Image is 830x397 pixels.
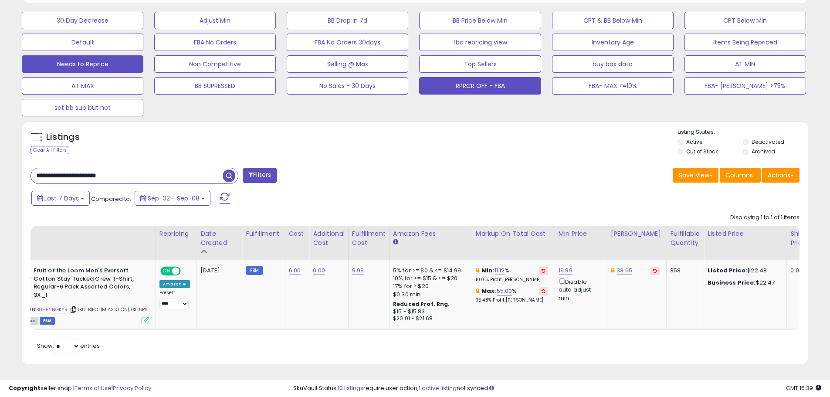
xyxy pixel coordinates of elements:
button: CPT & BB Below Min [552,12,674,29]
h5: Listings [46,131,80,143]
label: Deactivated [752,138,784,146]
button: Selling @ Max [287,55,408,73]
button: Columns [720,168,761,183]
button: 30 Day Decrease [22,12,143,29]
button: set bb sup but not [22,99,143,116]
div: Min Price [559,229,603,238]
span: Columns [725,171,753,180]
div: 17% for > $20 [393,282,465,290]
button: BB Price Below Min [419,12,541,29]
div: 353 [670,267,697,275]
div: $15 - $15.83 [393,308,465,316]
p: 35.48% Profit [PERSON_NAME] [476,297,548,303]
button: Save View [673,168,718,183]
div: Ship Price [790,229,808,248]
b: Fruit of the Loom Men's Eversoft Cotton Stay Tucked Crew T-Shirt, Regular-6 Pack Assorted Colors,... [34,267,139,301]
p: Listing States: [678,128,808,136]
button: FBA- MAX <=10% [552,77,674,95]
button: RPRCR OFF - FBA [419,77,541,95]
button: AT MIN [684,55,806,73]
small: FBM [246,266,263,275]
div: 0.00 [790,267,805,275]
button: buy box data [552,55,674,73]
b: Min: [481,266,495,275]
span: Last 7 Days [44,194,79,203]
strong: Copyright [9,384,41,392]
a: 19.99 [559,266,573,275]
button: Last 7 Days [31,191,90,206]
button: Items Being Repriced [684,34,806,51]
a: Terms of Use [75,384,112,392]
div: $0.30 min [393,291,465,299]
b: Reduced Prof. Rng. [393,300,450,308]
th: The percentage added to the cost of goods (COGS) that forms the calculator for Min & Max prices. [472,226,555,260]
button: Top Sellers [419,55,541,73]
a: 11.12 [495,266,505,275]
div: Preset: [159,290,190,309]
button: Default [22,34,143,51]
div: [PERSON_NAME] [611,229,663,238]
b: Business Price: [708,278,755,287]
a: 13 listings [338,384,363,392]
button: FBA No Orders [154,34,276,51]
span: All listings currently available for purchase on Amazon [18,317,38,325]
a: Privacy Policy [113,384,151,392]
div: % [476,267,548,283]
div: Displaying 1 to 1 of 1 items [730,214,800,222]
div: SkuVault Status: require user action, not synced. [293,384,821,393]
a: 1 active listing [419,384,457,392]
div: Fulfillment [246,229,281,238]
p: 10.01% Profit [PERSON_NAME] [476,277,548,283]
button: Inventory Age [552,34,674,51]
label: Archived [752,148,775,155]
button: Non Competitive [154,55,276,73]
button: Needs to Reprice [22,55,143,73]
div: Amazon Fees [393,229,468,238]
button: CPT Below Min [684,12,806,29]
b: Max: [481,287,497,295]
button: Adjust Min [154,12,276,29]
div: seller snap | | [9,384,151,393]
span: OFF [180,268,193,275]
div: Fulfillment Cost [352,229,386,248]
div: Cost [289,229,306,238]
div: Clear All Filters [30,146,69,154]
a: 33.65 [617,266,632,275]
button: FBA- [PERSON_NAME] >75% [684,77,806,95]
button: Filters [243,168,277,183]
a: 6.00 [289,266,301,275]
span: Compared to: [91,195,131,203]
button: AT MAX [22,77,143,95]
div: Date Created [200,229,238,248]
div: Fulfillable Quantity [670,229,700,248]
div: $22.48 [708,267,780,275]
div: Title [16,229,152,238]
button: No Sales - 30 Days [287,77,408,95]
button: fba repricing view [419,34,541,51]
span: Sep-02 - Sep-08 [148,194,200,203]
button: Sep-02 - Sep-08 [135,191,210,206]
div: $20.01 - $21.68 [393,315,465,322]
div: % [476,287,548,303]
div: Listed Price [708,229,783,238]
span: 2025-09-17 15:39 GMT [786,384,821,392]
button: FBA No Orders 30days [287,34,408,51]
label: Active [686,138,702,146]
a: 55.00 [497,287,512,295]
button: BB Drop in 7d [287,12,408,29]
div: 10% for >= $15 & <= $20 [393,275,465,282]
div: Amazon AI [159,280,190,288]
a: B08F2NGKYR [36,306,68,313]
label: Out of Stock [686,148,718,155]
div: 5% for >= $0 & <= $14.99 [393,267,465,275]
div: Markup on Total Cost [476,229,551,238]
div: Disable auto adjust min [559,277,600,302]
span: | SKU: B|FOL|M|ASST|CN|3XL|6PK [69,306,148,313]
div: $22.47 [708,279,780,287]
a: 9.99 [352,266,364,275]
div: [DATE] [200,267,235,275]
a: 0.00 [313,266,325,275]
span: ON [161,268,172,275]
button: BB SUPRESSED [154,77,276,95]
button: Actions [762,168,800,183]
